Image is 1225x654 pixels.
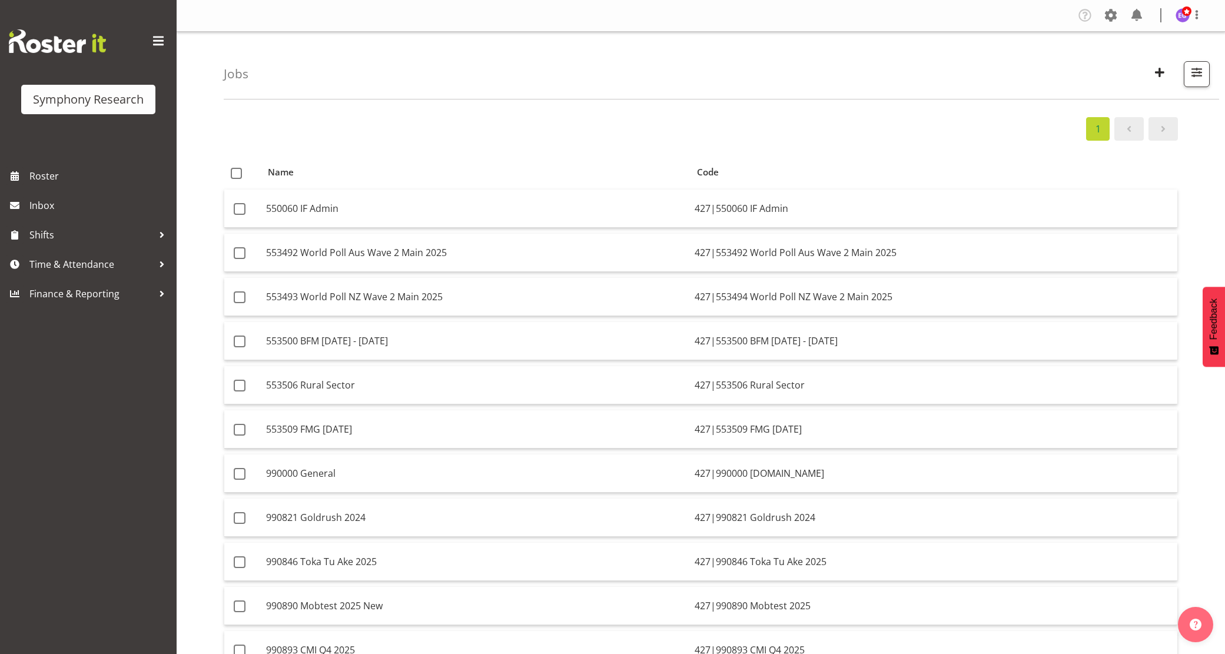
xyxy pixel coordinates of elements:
[1176,8,1190,22] img: emma-gannaway277.jpg
[29,285,153,303] span: Finance & Reporting
[690,499,1177,537] td: 427|990821 Goldrush 2024
[690,587,1177,625] td: 427|990890 Mobtest 2025
[29,167,171,185] span: Roster
[29,255,153,273] span: Time & Attendance
[690,410,1177,449] td: 427|553509 FMG [DATE]
[261,454,690,493] td: 990000 General
[697,165,719,179] span: Code
[690,454,1177,493] td: 427|990000 [DOMAIN_NAME]
[1147,61,1172,87] button: Create New Job
[690,543,1177,581] td: 427|990846 Toka Tu Ake 2025
[690,278,1177,316] td: 427|553494 World Poll NZ Wave 2 Main 2025
[261,234,690,272] td: 553492 World Poll Aus Wave 2 Main 2025
[690,190,1177,228] td: 427|550060 IF Admin
[1209,298,1219,340] span: Feedback
[1190,619,1201,630] img: help-xxl-2.png
[261,410,690,449] td: 553509 FMG [DATE]
[261,278,690,316] td: 553493 World Poll NZ Wave 2 Main 2025
[1184,61,1210,87] button: Filter Jobs
[1203,287,1225,367] button: Feedback - Show survey
[261,190,690,228] td: 550060 IF Admin
[268,165,294,179] span: Name
[9,29,106,53] img: Rosterit website logo
[29,226,153,244] span: Shifts
[261,322,690,360] td: 553500 BFM [DATE] - [DATE]
[261,366,690,404] td: 553506 Rural Sector
[690,234,1177,272] td: 427|553492 World Poll Aus Wave 2 Main 2025
[690,366,1177,404] td: 427|553506 Rural Sector
[690,322,1177,360] td: 427|553500 BFM [DATE] - [DATE]
[29,197,171,214] span: Inbox
[261,543,690,581] td: 990846 Toka Tu Ake 2025
[224,67,248,81] h4: Jobs
[261,499,690,537] td: 990821 Goldrush 2024
[33,91,144,108] div: Symphony Research
[261,587,690,625] td: 990890 Mobtest 2025 New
